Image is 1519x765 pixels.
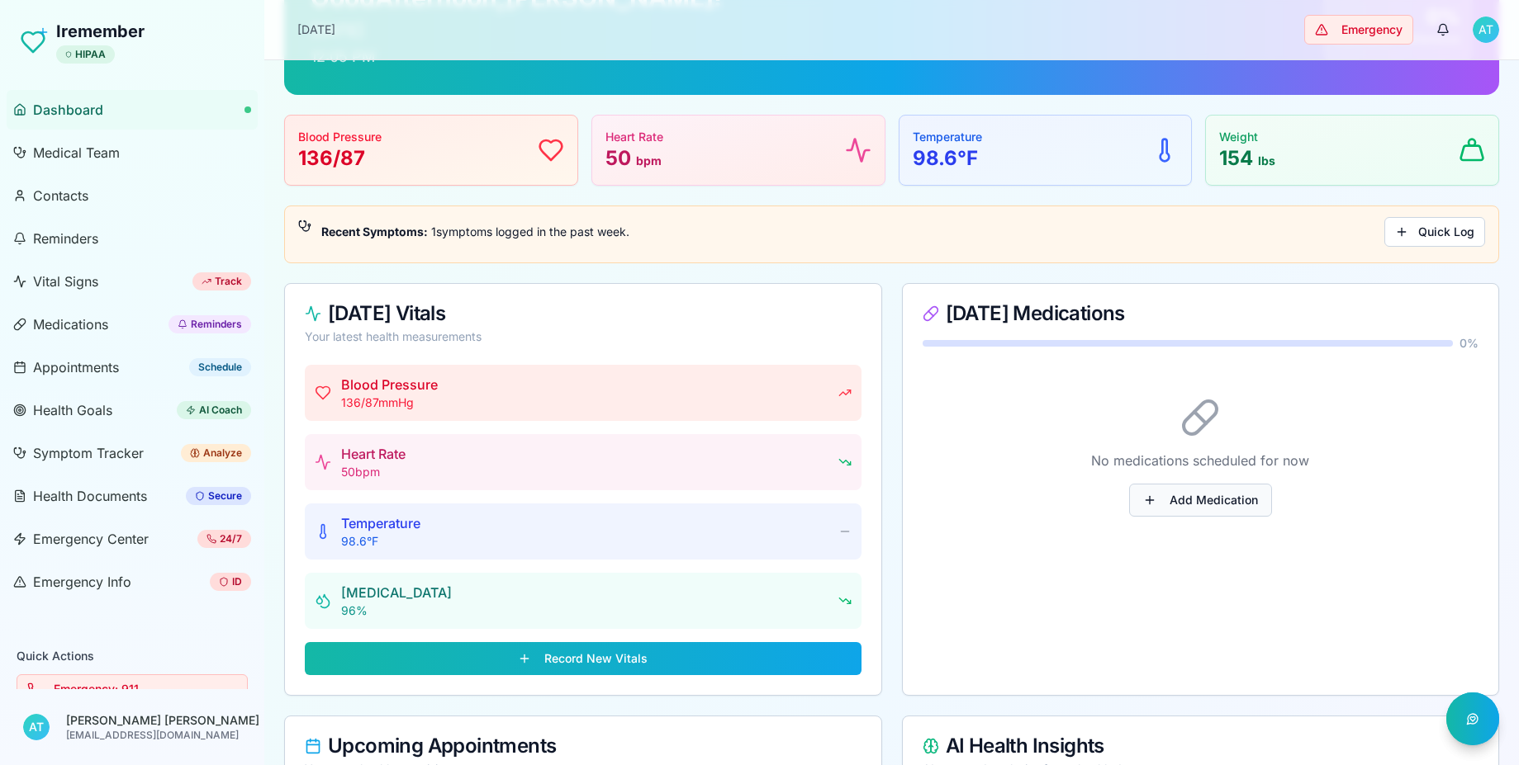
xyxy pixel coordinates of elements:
button: AT[PERSON_NAME] [PERSON_NAME][EMAIL_ADDRESS][DOMAIN_NAME] [13,702,251,752]
p: 96 % [341,602,452,619]
p: Temperature [913,129,982,145]
span: Health Documents [33,486,147,506]
a: Vital SignsTrack [7,262,258,301]
button: Emergency: 911 [17,674,248,704]
p: 50 [605,145,663,172]
p: 136/87 [298,145,382,172]
span: Contacts [33,186,88,205]
div: 24/7 [197,530,251,548]
a: Contacts [7,176,258,215]
p: [DATE] [297,21,335,38]
p: [PERSON_NAME] [PERSON_NAME] [66,712,241,729]
span: Vital Signs [33,272,98,291]
p: Blood Pressure [298,129,382,145]
div: Track [192,272,251,290]
strong: Recent Symptoms: [321,224,428,238]
span: Symptom Tracker [33,443,144,463]
a: Health DocumentsSecure [7,476,258,516]
div: Schedule [189,358,251,376]
a: Medical Team [7,133,258,172]
a: Health GoalsAI Coach [7,390,258,430]
p: Weight [1219,129,1275,145]
div: ID [210,573,251,591]
h1: Iremember [56,20,145,43]
a: Reminders [7,219,258,258]
span: Medications [33,314,108,334]
p: Heart Rate [341,444,406,464]
span: Health Goals [33,400,112,420]
span: lbs [1258,153,1275,168]
span: bpm [636,153,662,168]
div: HIPAA [56,45,115,64]
span: Medical Team [33,143,120,163]
span: Emergency Center [33,529,149,549]
p: No medications scheduled for now [923,451,1479,470]
a: MedicationsReminders [7,305,258,344]
p: 98.6 °F [913,145,982,172]
p: [EMAIL_ADDRESS][DOMAIN_NAME] [66,729,241,742]
a: Emergency InfoID [7,562,258,602]
span: 0 % [1460,335,1479,352]
a: AppointmentsSchedule [7,347,258,387]
div: 1 symptoms logged in the past week. [321,224,629,240]
p: Blood Pressure [341,375,438,394]
p: 98.6 °F [341,533,420,550]
span: A T [23,714,50,740]
button: Add Medication [1129,484,1272,517]
span: [DATE] Vitals [328,304,445,323]
span: Reminders [33,229,98,248]
span: Dashboard [33,100,103,120]
p: Heart Rate [605,129,663,145]
div: AI Coach [177,401,251,419]
h3: Quick Actions [17,648,248,664]
span: [DATE] Medications [946,304,1125,323]
span: Upcoming Appointments [328,736,556,756]
p: 136 / 87 mmHg [341,394,438,411]
a: Emergency: 911 [17,684,248,698]
p: 154 [1219,145,1275,172]
span: Emergency Info [33,572,131,592]
div: Analyze [181,444,251,462]
span: AI Health Insights [946,736,1104,756]
a: Dashboard [7,90,258,130]
p: 50 bpm [341,464,406,480]
p: Temperature [341,513,420,533]
span: Appointments [33,357,119,377]
div: Your latest health measurements [305,328,862,345]
p: [MEDICAL_DATA] [341,583,452,602]
a: Emergency Center24/7 [7,519,258,559]
a: Symptom TrackerAnalyze [7,433,258,473]
span: A T [1473,17,1499,43]
button: Emergency [1304,15,1413,45]
button: Quick Log [1384,217,1485,247]
div: Secure [186,487,251,505]
div: Reminders [169,315,251,333]
button: Record New Vitals [305,642,862,675]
